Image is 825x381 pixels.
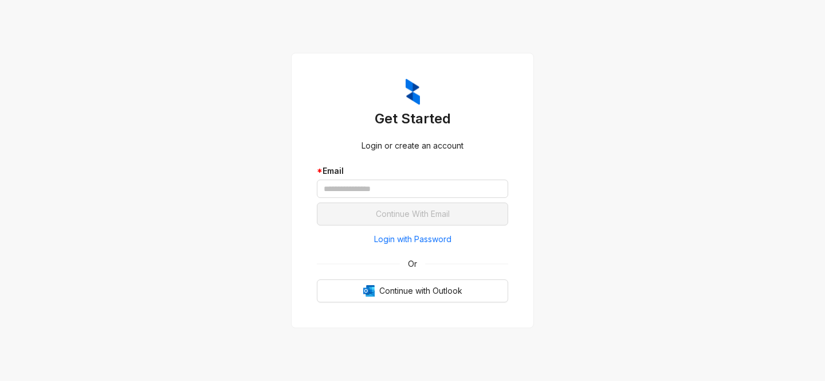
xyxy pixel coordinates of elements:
[400,258,425,270] span: Or
[317,139,508,152] div: Login or create an account
[317,279,508,302] button: OutlookContinue with Outlook
[317,110,508,128] h3: Get Started
[317,203,508,226] button: Continue With Email
[363,285,375,297] img: Outlook
[317,230,508,248] button: Login with Password
[374,233,451,246] span: Login with Password
[406,79,420,105] img: ZumaIcon
[379,285,462,297] span: Continue with Outlook
[317,165,508,177] div: Email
